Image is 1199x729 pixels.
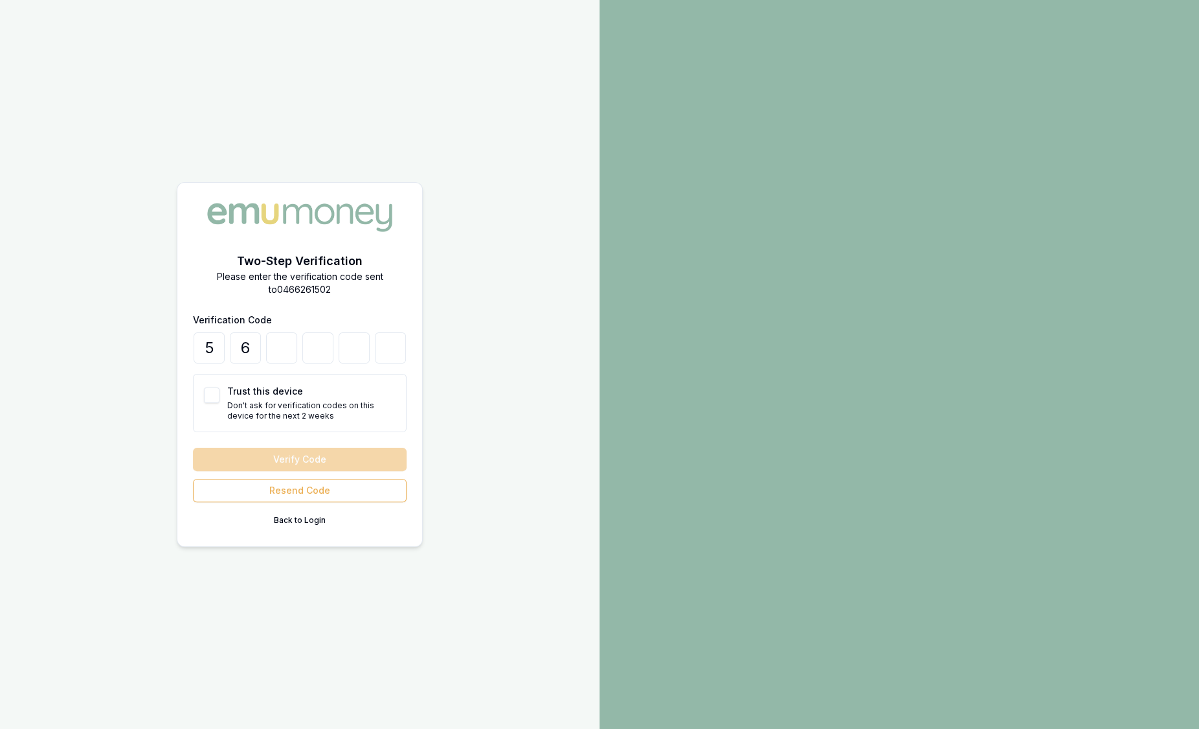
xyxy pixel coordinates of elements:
[227,400,396,421] p: Don't ask for verification codes on this device for the next 2 weeks
[203,198,397,236] img: Emu Money
[193,314,272,325] label: Verification Code
[227,386,303,397] label: Trust this device
[193,510,407,531] button: Back to Login
[193,252,407,270] h2: Two-Step Verification
[193,270,407,296] p: Please enter the verification code sent to 0466261502
[193,479,407,502] button: Resend Code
